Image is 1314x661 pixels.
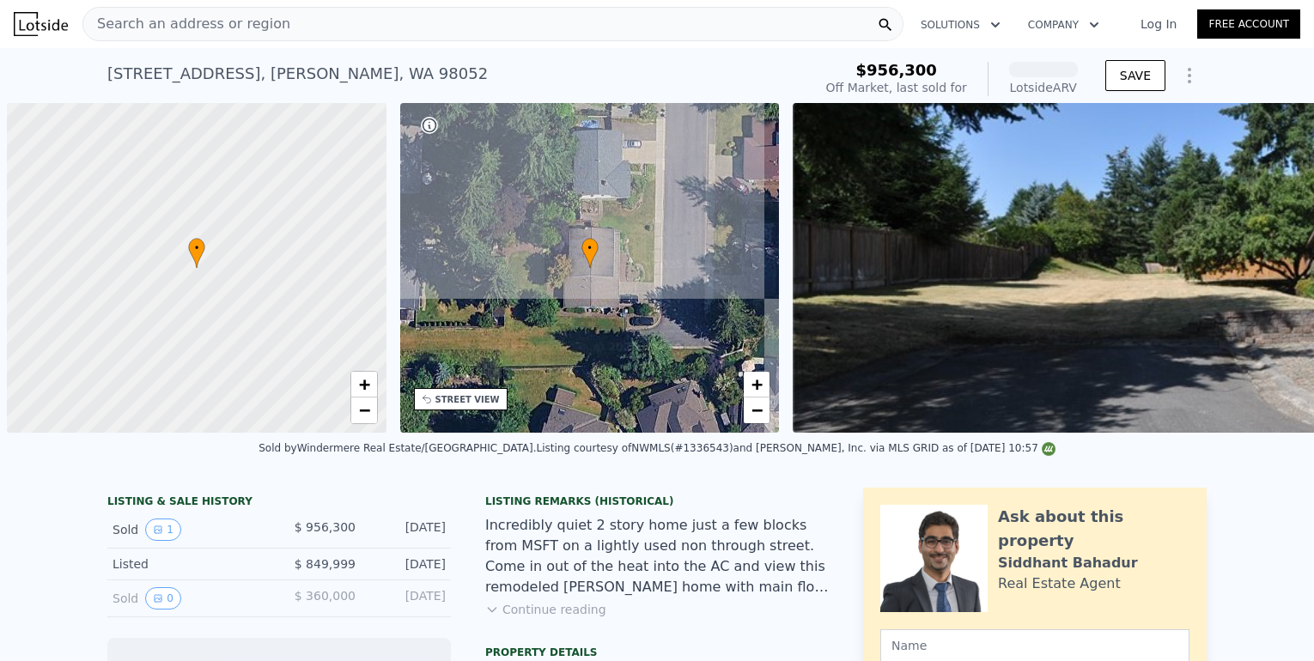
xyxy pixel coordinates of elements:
[744,397,770,423] a: Zoom out
[1197,9,1300,39] a: Free Account
[351,397,377,423] a: Zoom out
[998,505,1189,553] div: Ask about this property
[358,399,369,421] span: −
[14,12,68,36] img: Lotside
[113,518,265,541] div: Sold
[855,61,937,79] span: $956,300
[1042,442,1055,456] img: NWMLS Logo
[145,587,181,609] button: View historical data
[998,553,1138,573] div: Siddhant Bahadur
[295,589,356,603] span: $ 360,000
[259,442,536,454] div: Sold by Windermere Real Estate/[GEOGRAPHIC_DATA] .
[145,518,181,541] button: View historical data
[358,373,369,395] span: +
[751,373,763,395] span: +
[1120,15,1197,33] a: Log In
[998,573,1121,594] div: Real Estate Agent
[295,520,356,534] span: $ 956,300
[369,587,446,609] div: [DATE]
[907,9,1014,40] button: Solutions
[295,557,356,571] span: $ 849,999
[369,555,446,573] div: [DATE]
[188,238,205,268] div: •
[581,238,599,268] div: •
[113,587,265,609] div: Sold
[351,372,377,397] a: Zoom in
[581,240,599,256] span: •
[113,555,265,573] div: Listed
[537,442,1055,454] div: Listing courtesy of NWMLS (#1336543) and [PERSON_NAME], Inc. via MLS GRID as of [DATE] 10:57
[485,646,829,659] div: Property details
[1014,9,1113,40] button: Company
[188,240,205,256] span: •
[751,399,763,421] span: −
[83,14,290,34] span: Search an address or region
[485,494,829,508] div: Listing Remarks (Historical)
[1009,79,1078,96] div: Lotside ARV
[369,518,446,541] div: [DATE]
[435,393,500,406] div: STREET VIEW
[107,62,488,86] div: [STREET_ADDRESS] , [PERSON_NAME] , WA 98052
[1172,58,1207,93] button: Show Options
[826,79,967,96] div: Off Market, last sold for
[485,601,606,618] button: Continue reading
[744,372,770,397] a: Zoom in
[485,515,829,597] div: Incredibly quiet 2 story home just a few blocks from MSFT on a lightly used non through street. C...
[107,494,451,512] div: LISTING & SALE HISTORY
[1105,60,1165,91] button: SAVE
